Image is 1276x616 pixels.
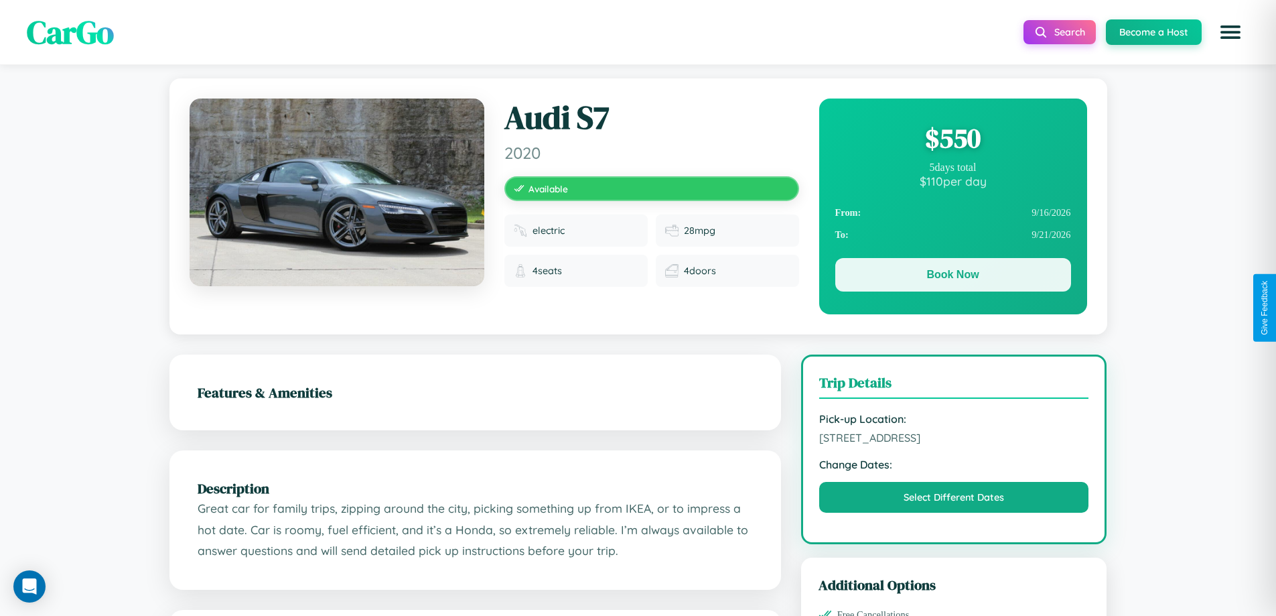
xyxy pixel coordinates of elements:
span: CarGo [27,10,114,54]
strong: Pick-up Location: [819,412,1089,426]
h3: Trip Details [819,373,1089,399]
img: Audi S7 2020 [190,99,484,286]
div: Open Intercom Messenger [13,570,46,603]
h1: Audi S7 [504,99,799,137]
div: 9 / 21 / 2026 [835,224,1071,246]
span: Search [1054,26,1085,38]
span: 2020 [504,143,799,163]
div: $ 110 per day [835,174,1071,188]
span: Available [528,183,568,194]
strong: From: [835,207,861,219]
span: electric [533,225,565,237]
strong: Change Dates: [819,458,1089,471]
div: 9 / 16 / 2026 [835,202,1071,224]
button: Become a Host [1106,19,1202,45]
span: 28 mpg [684,225,715,237]
div: Give Feedback [1260,281,1269,335]
img: Fuel efficiency [665,224,679,237]
img: Doors [665,264,679,278]
button: Open menu [1212,13,1249,51]
p: Great car for family trips, zipping around the city, picking something up from IKEA, or to impres... [198,498,753,562]
span: [STREET_ADDRESS] [819,431,1089,444]
div: $ 550 [835,120,1071,156]
button: Search [1023,20,1096,44]
div: 5 days total [835,162,1071,174]
span: 4 doors [684,265,716,277]
h3: Additional Options [819,575,1090,595]
img: Seats [514,264,527,278]
span: 4 seats [533,265,562,277]
strong: To: [835,229,849,241]
button: Book Now [835,258,1071,292]
h2: Description [198,479,753,498]
img: Fuel type [514,224,527,237]
button: Select Different Dates [819,482,1089,513]
h2: Features & Amenities [198,383,753,402]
